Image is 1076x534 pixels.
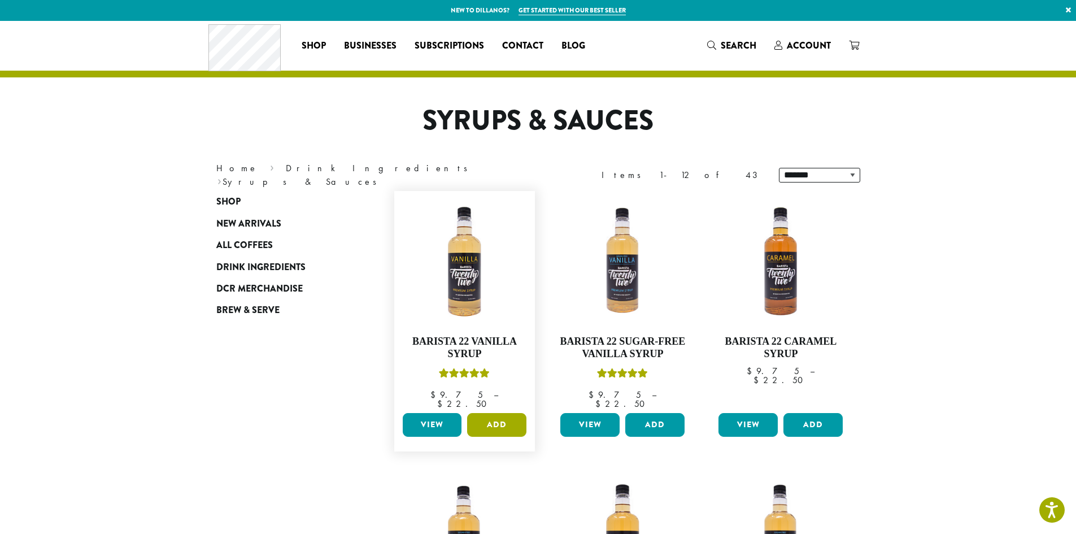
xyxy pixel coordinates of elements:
a: Barista 22 Sugar-Free Vanilla SyrupRated 5.00 out of 5 [557,197,687,409]
a: Search [698,36,765,55]
span: New Arrivals [216,217,281,231]
span: $ [589,389,598,401]
span: Brew & Serve [216,303,280,318]
div: Rated 5.00 out of 5 [439,367,490,384]
span: Contact [502,39,543,53]
a: View [560,413,620,437]
span: – [810,365,814,377]
span: Search [721,39,756,52]
a: Drink Ingredients [216,256,352,277]
span: Shop [302,39,326,53]
span: $ [595,398,605,410]
a: Barista 22 Caramel Syrup [716,197,846,409]
span: Businesses [344,39,397,53]
img: CARAMEL-1-300x300.png [716,197,846,327]
bdi: 22.50 [595,398,650,410]
bdi: 22.50 [437,398,492,410]
div: Items 1-12 of 43 [602,168,762,182]
span: › [270,158,274,175]
bdi: 22.50 [753,374,808,386]
a: View [403,413,462,437]
span: – [494,389,498,401]
a: DCR Merchandise [216,278,352,299]
bdi: 9.75 [589,389,641,401]
span: – [652,389,656,401]
bdi: 9.75 [430,389,483,401]
nav: Breadcrumb [216,162,521,189]
button: Add [625,413,685,437]
a: New Arrivals [216,213,352,235]
a: Home [216,162,258,174]
span: DCR Merchandise [216,282,303,296]
h4: Barista 22 Caramel Syrup [716,336,846,360]
bdi: 9.75 [747,365,799,377]
span: All Coffees [216,238,273,253]
h1: Syrups & Sauces [208,105,869,137]
img: SF-VANILLA-300x300.png [557,197,687,327]
a: Barista 22 Vanilla SyrupRated 5.00 out of 5 [400,197,530,409]
h4: Barista 22 Sugar-Free Vanilla Syrup [557,336,687,360]
button: Add [467,413,526,437]
span: Subscriptions [415,39,484,53]
a: Shop [216,191,352,212]
a: Drink Ingredients [286,162,475,174]
a: Brew & Serve [216,299,352,321]
span: Blog [561,39,585,53]
span: $ [430,389,440,401]
button: Add [783,413,843,437]
h4: Barista 22 Vanilla Syrup [400,336,530,360]
span: › [217,171,221,189]
span: Drink Ingredients [216,261,306,275]
a: Get started with our best seller [519,6,626,15]
div: Rated 5.00 out of 5 [597,367,648,384]
a: All Coffees [216,235,352,256]
span: $ [747,365,756,377]
span: $ [753,374,763,386]
span: Account [787,39,831,52]
a: Shop [293,37,335,55]
span: Shop [216,195,241,209]
span: $ [437,398,447,410]
img: VANILLA-300x300.png [399,197,529,327]
a: View [718,413,778,437]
